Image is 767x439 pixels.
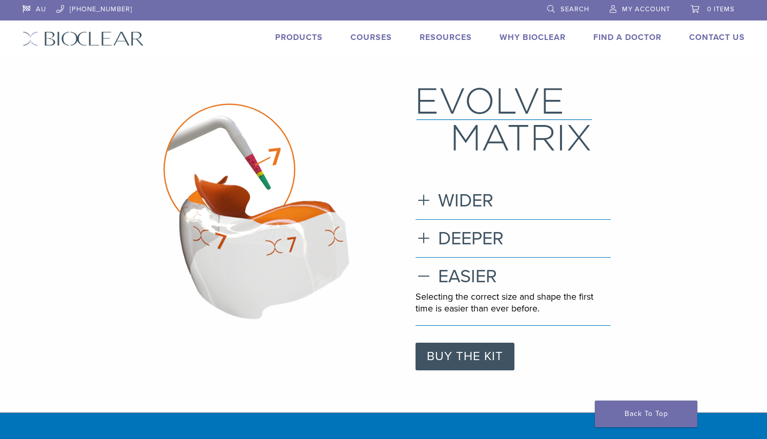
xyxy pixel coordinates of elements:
span: 0 items [707,5,735,13]
h3: DEEPER [416,227,611,249]
a: Courses [350,32,392,43]
h3: WIDER [416,190,611,212]
a: Back To Top [595,401,697,427]
a: Find A Doctor [593,32,661,43]
h3: EASIER [416,265,611,287]
a: Why Bioclear [500,32,566,43]
a: Contact Us [689,32,745,43]
a: Resources [420,32,472,43]
img: Bioclear [23,31,144,46]
p: Selecting the correct size and shape the first time is easier than ever before. [416,291,611,315]
a: Products [275,32,323,43]
span: Search [561,5,589,13]
a: BUY THE KIT [416,343,514,370]
span: My Account [622,5,670,13]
